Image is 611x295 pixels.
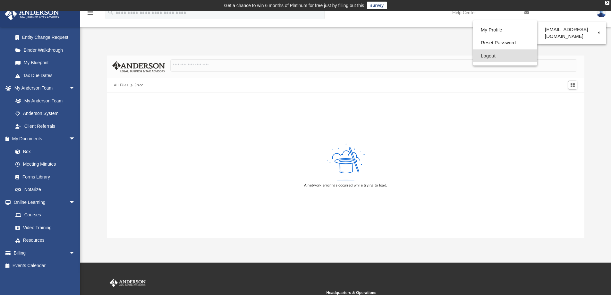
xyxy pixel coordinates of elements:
span: arrow_drop_down [69,82,82,95]
a: Reset Password [473,36,537,49]
a: Billingarrow_drop_down [4,247,85,259]
button: Switch to Grid View [568,81,578,90]
a: Anderson System [9,107,82,120]
div: close [605,1,609,5]
a: Events Calendar [4,259,85,272]
span: arrow_drop_down [69,247,82,260]
a: survey [367,2,387,9]
a: Video Training [9,221,79,234]
a: [EMAIL_ADDRESS][DOMAIN_NAME] [537,23,606,42]
div: Get a chance to win 6 months of Platinum for free just by filling out this [224,2,364,9]
i: search [107,9,114,16]
div: A network error has occurred while trying to load. [304,183,387,188]
a: My Anderson Team [9,94,79,107]
span: arrow_drop_down [69,133,82,146]
a: My Documentsarrow_drop_down [4,133,82,145]
button: All Files [114,82,129,88]
a: My Blueprint [9,56,82,69]
i: menu [87,9,94,17]
a: My Anderson Teamarrow_drop_down [4,82,82,95]
a: Binder Walkthrough [9,44,85,56]
a: Courses [9,209,82,221]
a: Meeting Minutes [9,158,82,171]
a: menu [87,12,94,17]
img: Anderson Advisors Platinum Portal [108,279,147,287]
a: Entity Change Request [9,31,85,44]
a: Forms Library [9,170,79,183]
a: Notarize [9,183,82,196]
span: arrow_drop_down [69,196,82,209]
img: User Pic [597,8,606,17]
a: My Profile [473,23,537,37]
img: Anderson Advisors Platinum Portal [3,8,61,20]
a: Resources [9,234,82,247]
a: Online Learningarrow_drop_down [4,196,82,209]
a: Logout [473,49,537,63]
a: Client Referrals [9,120,82,133]
a: Box [9,145,79,158]
div: Error [134,82,143,88]
a: Tax Due Dates [9,69,85,82]
input: Search files and folders [170,59,577,72]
